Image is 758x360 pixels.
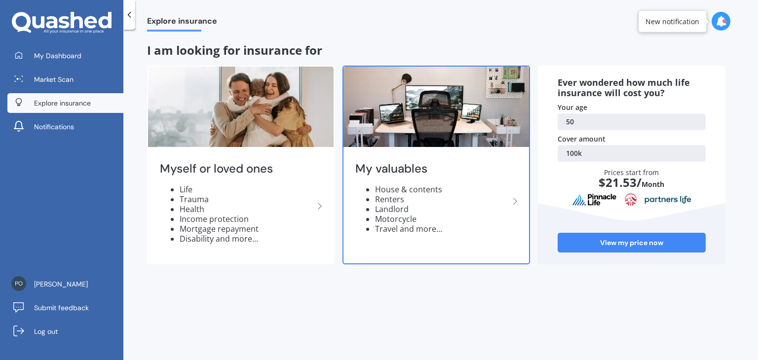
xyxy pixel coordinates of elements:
li: Trauma [180,194,314,204]
li: Mortgage repayment [180,224,314,234]
span: Notifications [34,122,74,132]
a: Market Scan [7,70,123,89]
a: My Dashboard [7,46,123,66]
span: Market Scan [34,74,74,84]
span: [PERSON_NAME] [34,279,88,289]
span: My Dashboard [34,51,81,61]
li: Health [180,204,314,214]
img: partnersLife [644,195,692,204]
a: Submit feedback [7,298,123,318]
h2: My valuables [355,161,509,177]
a: 100k [558,145,706,162]
div: Ever wondered how much life insurance will cost you? [558,77,706,99]
a: View my price now [558,233,706,252]
span: Explore insurance [34,98,91,108]
img: aia [625,193,637,206]
a: Log out [7,322,123,341]
h2: Myself or loved ones [160,161,314,177]
a: Explore insurance [7,93,123,113]
img: Myself or loved ones [148,67,334,147]
div: Prices start from [568,168,696,198]
a: [PERSON_NAME] [7,274,123,294]
span: $ 21.53 / [599,174,642,190]
span: Log out [34,326,58,336]
li: Disability and more... [180,234,314,244]
li: Life [180,184,314,194]
span: Month [642,180,664,189]
div: Cover amount [558,134,706,144]
li: Motorcycle [375,214,509,224]
div: Your age [558,103,706,112]
li: Travel and more... [375,224,509,234]
img: My valuables [343,67,529,147]
span: Explore insurance [147,16,217,30]
span: Submit feedback [34,303,89,313]
li: Landlord [375,204,509,214]
a: Notifications [7,117,123,137]
li: Renters [375,194,509,204]
li: Income protection [180,214,314,224]
img: 3023d451537c8d5dff4426a71cc3fd3c [11,276,26,291]
img: pinnacle [572,193,617,206]
div: New notification [645,16,699,26]
span: I am looking for insurance for [147,42,322,58]
li: House & contents [375,184,509,194]
a: 50 [558,113,706,130]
